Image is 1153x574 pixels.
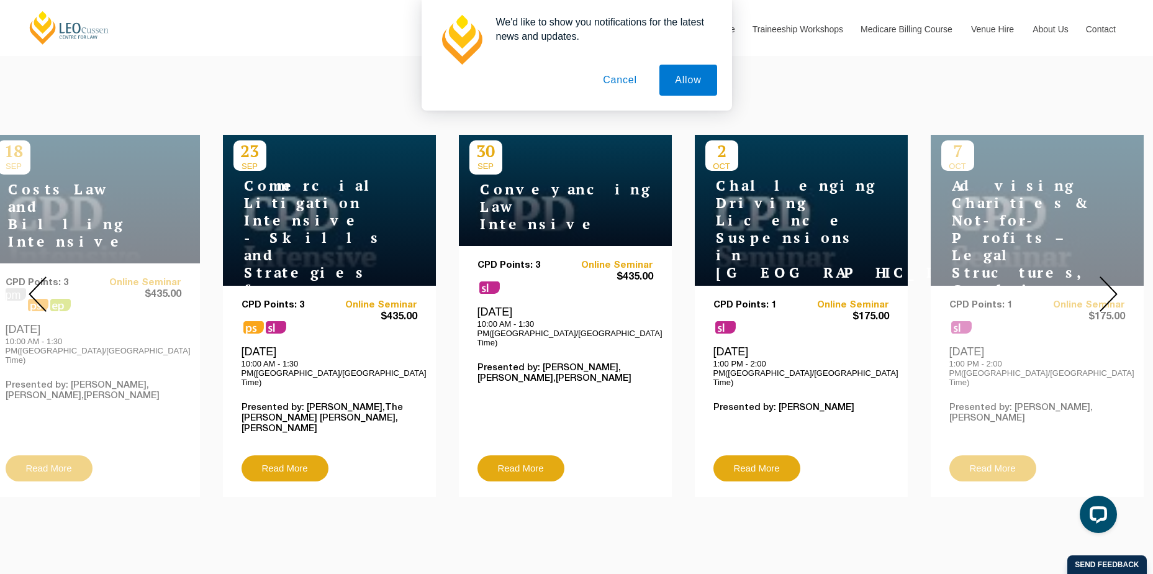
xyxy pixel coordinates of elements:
[705,177,861,281] h4: Challenging Driving Licence Suspensions in [GEOGRAPHIC_DATA]
[242,300,330,311] p: CPD Points: 3
[705,140,738,162] p: 2
[233,162,266,171] span: SEP
[587,65,653,96] button: Cancel
[477,455,564,481] a: Read More
[713,455,800,481] a: Read More
[233,177,389,368] h4: Commercial Litigation Intensive - Skills and Strategies for Success in Commercial Disputes
[1070,491,1122,543] iframe: LiveChat chat widget
[242,359,417,387] p: 10:00 AM - 1:30 PM([GEOGRAPHIC_DATA]/[GEOGRAPHIC_DATA] Time)
[266,321,286,334] span: sl
[243,321,264,334] span: ps
[479,281,500,294] span: sl
[713,345,889,387] div: [DATE]
[242,455,328,481] a: Read More
[659,65,717,96] button: Allow
[242,345,417,387] div: [DATE]
[469,162,502,171] span: SEP
[713,403,889,413] p: Presented by: [PERSON_NAME]
[477,319,653,347] p: 10:00 AM - 1:30 PM([GEOGRAPHIC_DATA]/[GEOGRAPHIC_DATA] Time)
[565,260,653,271] a: Online Seminar
[477,305,653,347] div: [DATE]
[705,162,738,171] span: OCT
[801,300,889,311] a: Online Seminar
[477,260,566,271] p: CPD Points: 3
[469,140,502,162] p: 30
[486,15,717,43] div: We'd like to show you notifications for the latest news and updates.
[565,271,653,284] span: $435.00
[713,359,889,387] p: 1:00 PM - 2:00 PM([GEOGRAPHIC_DATA]/[GEOGRAPHIC_DATA] Time)
[469,181,625,233] h4: Conveyancing Law Intensive
[436,15,486,65] img: notification icon
[801,311,889,324] span: $175.00
[477,363,653,384] p: Presented by: [PERSON_NAME],[PERSON_NAME],[PERSON_NAME]
[1100,276,1118,312] img: Next
[233,140,266,162] p: 23
[242,403,417,434] p: Presented by: [PERSON_NAME],The [PERSON_NAME] [PERSON_NAME],[PERSON_NAME]
[29,276,47,312] img: Prev
[713,300,802,311] p: CPD Points: 1
[329,300,417,311] a: Online Seminar
[715,321,736,334] span: sl
[329,311,417,324] span: $435.00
